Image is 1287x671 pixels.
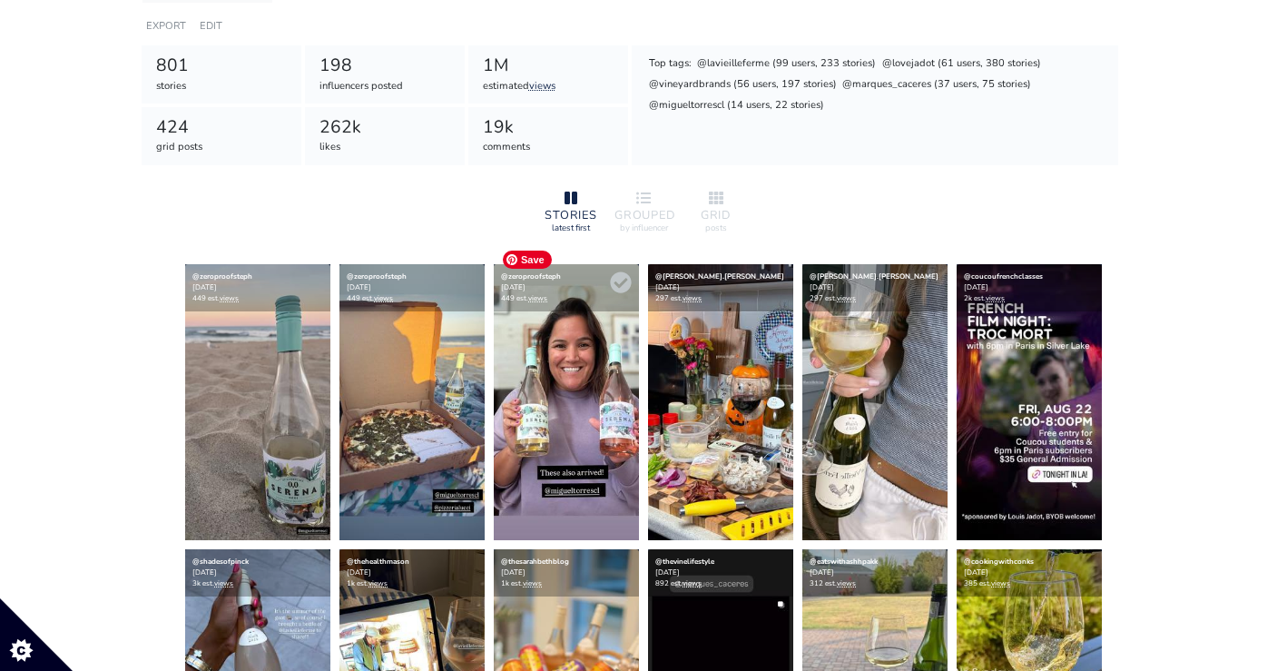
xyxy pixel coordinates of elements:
[696,54,878,73] div: @lavieilleferme (99 users, 233 stories)
[319,53,451,79] div: 198
[319,140,451,155] div: likes
[542,210,600,222] div: STORIES
[648,549,793,597] div: [DATE] 892 est.
[501,557,569,567] a: @thesarahbethblog
[347,557,409,567] a: @thehealthmason
[687,210,745,222] div: GRID
[991,578,1010,588] a: views
[986,293,1005,303] a: views
[841,75,1033,94] div: @marques_caceres (37 users, 75 stories)
[802,549,948,597] div: [DATE] 312 est.
[319,114,451,141] div: 262k
[494,549,639,597] div: [DATE] 1k est.
[647,54,693,73] div: Top tags:
[156,114,288,141] div: 424
[647,96,825,114] div: @migueltorrescl (14 users, 22 stories)
[156,53,288,79] div: 801
[156,79,288,94] div: stories
[319,79,451,94] div: influencers posted
[542,222,600,234] div: latest first
[494,264,639,311] div: [DATE] 449 est.
[501,271,561,281] a: @zeroproofsteph
[957,549,1102,597] div: [DATE] 385 est.
[614,222,673,234] div: by influencer
[483,53,614,79] div: 1M
[192,557,249,567] a: @shadesofpinck
[957,264,1102,311] div: [DATE] 2k est.
[523,578,542,588] a: views
[483,140,614,155] div: comments
[648,264,793,311] div: [DATE] 297 est.
[368,578,388,588] a: views
[200,19,222,33] a: EDIT
[483,79,614,94] div: estimated
[339,549,485,597] div: [DATE] 1k est.
[528,293,547,303] a: views
[683,293,702,303] a: views
[687,222,745,234] div: posts
[483,114,614,141] div: 19k
[614,210,673,222] div: GROUPED
[214,578,233,588] a: views
[810,271,938,281] a: @[PERSON_NAME].[PERSON_NAME]
[655,557,714,567] a: @thevinelifestyle
[339,264,485,311] div: [DATE] 449 est.
[810,557,878,567] a: @eatswithashhpakk
[374,293,393,303] a: views
[529,79,555,93] a: views
[655,271,784,281] a: @[PERSON_NAME].[PERSON_NAME]
[802,264,948,311] div: [DATE] 297 est.
[880,54,1042,73] div: @lovejadot (61 users, 380 stories)
[192,271,252,281] a: @zeroproofsteph
[185,264,330,311] div: [DATE] 449 est.
[503,251,552,269] span: Save
[683,578,702,588] a: views
[185,549,330,597] div: [DATE] 3k est.
[837,293,856,303] a: views
[964,557,1034,567] a: @cookingwithconks
[146,19,186,33] a: EXPORT
[220,293,239,303] a: views
[647,75,838,94] div: @vineyardbrands (56 users, 197 stories)
[347,271,407,281] a: @zeroproofsteph
[837,578,856,588] a: views
[156,140,288,155] div: grid posts
[964,271,1043,281] a: @coucoufrenchclasses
